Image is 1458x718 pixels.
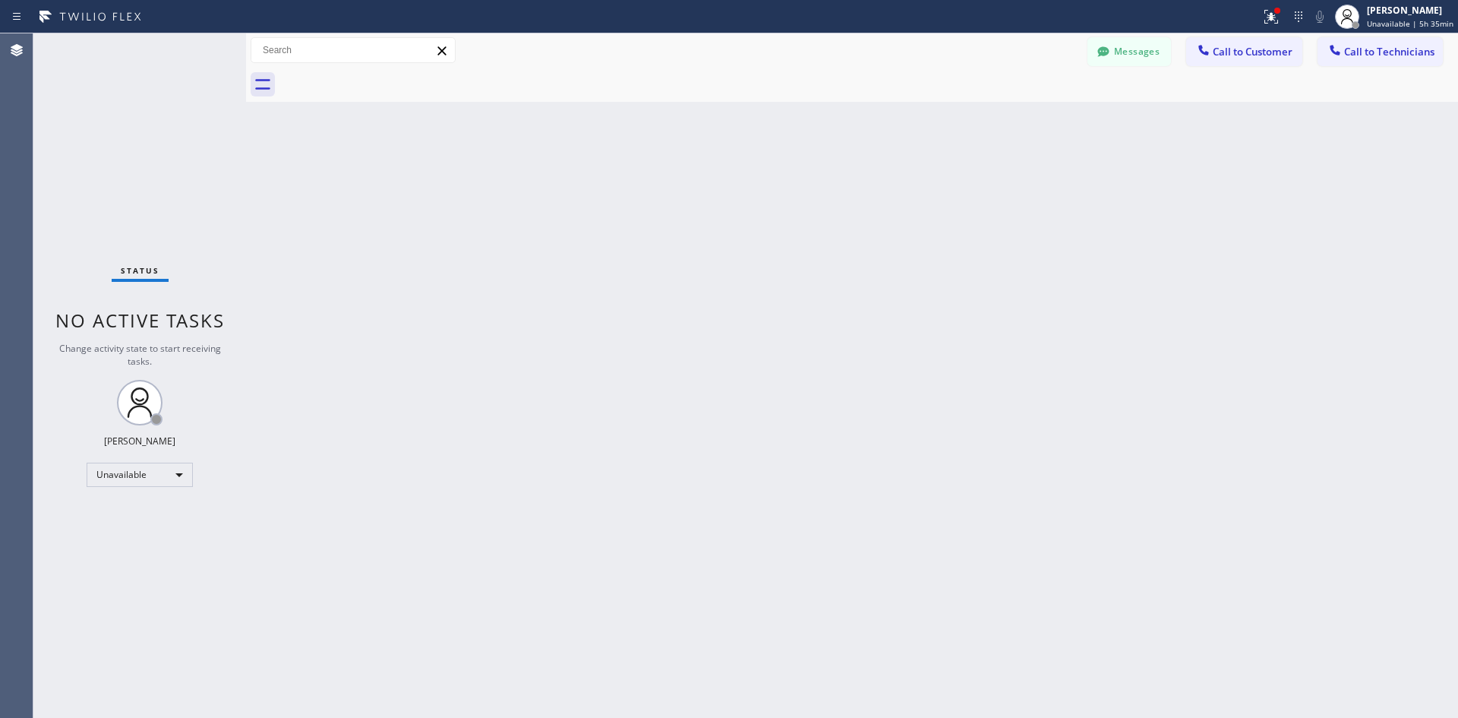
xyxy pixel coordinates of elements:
input: Search [251,38,455,62]
span: Call to Technicians [1344,45,1434,59]
button: Mute [1309,6,1330,27]
button: Call to Customer [1186,37,1302,66]
div: [PERSON_NAME] [104,435,175,448]
button: Messages [1087,37,1171,66]
div: [PERSON_NAME] [1367,4,1453,17]
span: Status [121,265,159,276]
span: Change activity state to start receiving tasks. [59,342,221,368]
span: Call to Customer [1213,45,1292,59]
span: Unavailable | 5h 35min [1367,18,1453,29]
button: Call to Technicians [1318,37,1443,66]
div: Unavailable [87,463,193,487]
span: No active tasks [55,308,225,333]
